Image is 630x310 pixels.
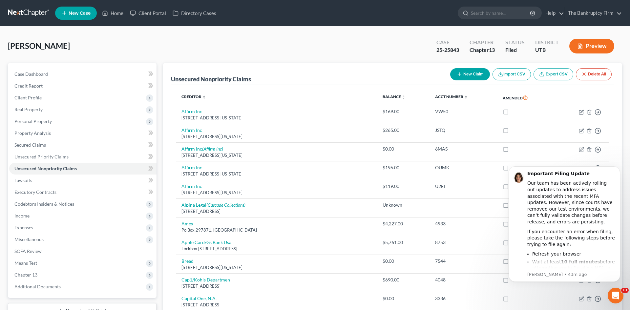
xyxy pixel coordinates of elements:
div: $5,761.00 [383,239,425,246]
button: Delete All [576,68,612,80]
span: Executory Contracts [14,189,56,195]
a: Amex [181,221,193,226]
a: Apple Card/Gs Bank Usa [181,239,231,245]
span: New Case [69,11,91,16]
div: $169.00 [383,108,425,115]
th: Amended [497,90,554,105]
div: Chapter [470,46,495,54]
div: [STREET_ADDRESS] [181,208,372,215]
span: Codebtors Insiders & Notices [14,201,74,207]
div: JSTQ [435,127,493,134]
div: [STREET_ADDRESS][US_STATE] [181,115,372,121]
div: Chapter [470,39,495,46]
input: Search by name... [471,7,531,19]
a: Secured Claims [9,139,157,151]
div: [STREET_ADDRESS][US_STATE] [181,171,372,177]
a: Affirm Inc [181,183,202,189]
div: 8753 [435,239,493,246]
iframe: Intercom live chat [608,288,623,303]
div: $0.00 [383,146,425,152]
i: unfold_more [464,95,468,99]
button: Preview [569,39,614,53]
button: New Claim [450,68,490,80]
div: $0.00 [383,295,425,302]
span: Income [14,213,30,218]
button: Import CSV [493,68,531,80]
span: Miscellaneous [14,237,44,242]
div: VW50 [435,108,493,115]
span: Real Property [14,107,43,112]
a: SOFA Review [9,245,157,257]
span: Means Test [14,260,37,266]
span: Personal Property [14,118,52,124]
span: Credit Report [14,83,43,89]
a: Property Analysis [9,127,157,139]
a: Unsecured Nonpriority Claims [9,163,157,175]
a: Cap1/Kohls Departmen [181,277,230,282]
div: [STREET_ADDRESS][US_STATE] [181,134,372,140]
span: SOFA Review [14,248,42,254]
div: 3336 [435,295,493,302]
div: [STREET_ADDRESS] [181,283,372,289]
span: Property Analysis [14,130,51,136]
span: Secured Claims [14,142,46,148]
a: Help [542,7,564,19]
div: $4,227.00 [383,220,425,227]
a: Directory Cases [169,7,220,19]
div: Po Box 297871, [GEOGRAPHIC_DATA] [181,227,372,233]
a: Alpina Legal(Cascade Collections) [181,202,245,208]
div: District [535,39,559,46]
div: $196.00 [383,164,425,171]
div: 4048 [435,277,493,283]
div: 4933 [435,220,493,227]
span: Lawsuits [14,177,32,183]
a: Bread [181,258,194,264]
a: Affirm Inc [181,127,202,133]
a: The Bankruptcy Firm [565,7,622,19]
iframe: Intercom notifications message [499,158,630,307]
a: Affirm Inc(Affirm Inc) [181,146,223,152]
div: [STREET_ADDRESS] [181,302,372,308]
div: 7544 [435,258,493,264]
a: Capital One, N.A. [181,296,217,301]
div: UTB [535,46,559,54]
a: Acct Number unfold_more [435,94,468,99]
div: 6MAS [435,146,493,152]
i: (Affirm Inc) [202,146,223,152]
span: Expenses [14,225,33,230]
a: Case Dashboard [9,68,157,80]
span: Case Dashboard [14,71,48,77]
span: 13 [489,47,495,53]
div: $0.00 [383,258,425,264]
div: $119.00 [383,183,425,190]
div: Filed [505,46,525,54]
div: [STREET_ADDRESS][US_STATE] [181,190,372,196]
div: $265.00 [383,127,425,134]
div: Lockbox [STREET_ADDRESS] [181,246,372,252]
a: Credit Report [9,80,157,92]
a: Export CSV [534,68,573,80]
a: Balance unfold_more [383,94,406,99]
div: 25-25843 [436,46,459,54]
div: U2EI [435,183,493,190]
div: Status [505,39,525,46]
span: Additional Documents [14,284,61,289]
span: Chapter 13 [14,272,37,278]
a: Affirm Inc [181,109,202,114]
span: [PERSON_NAME] [8,41,70,51]
a: Unsecured Priority Claims [9,151,157,163]
span: Unsecured Priority Claims [14,154,69,159]
span: Client Profile [14,95,42,100]
div: Unsecured Nonpriority Claims [171,75,251,83]
a: Lawsuits [9,175,157,186]
a: Creditor unfold_more [181,94,206,99]
i: unfold_more [402,95,406,99]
